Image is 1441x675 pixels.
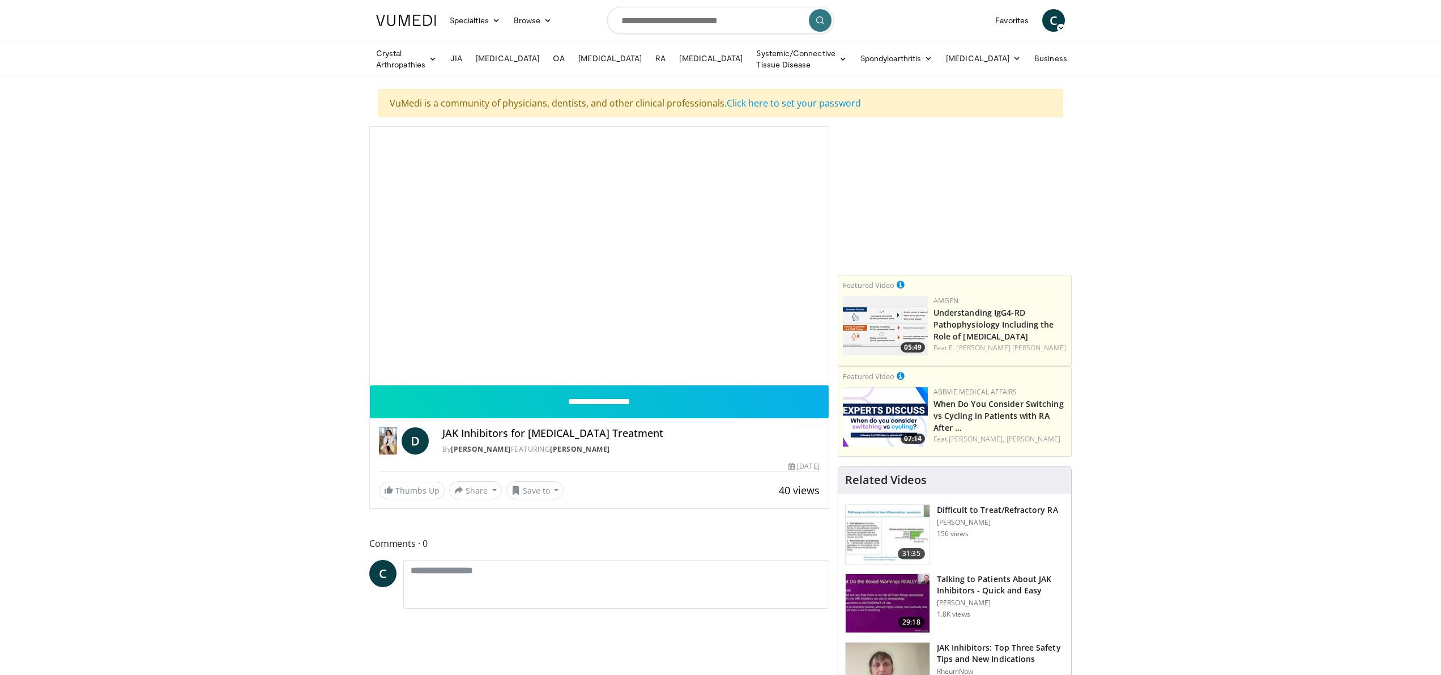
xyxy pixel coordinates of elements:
[843,387,928,447] a: 07:14
[933,387,1017,397] a: AbbVie Medical Affairs
[369,560,397,587] a: C
[846,574,930,633] img: 5cd55b44-77bd-42d6-9582-eecce3a6db21.150x105_q85_crop-smart_upscale.jpg
[843,280,894,290] small: Featured Video
[845,473,927,487] h4: Related Videos
[898,617,925,628] span: 29:18
[869,126,1039,268] iframe: Advertisement
[933,434,1067,444] div: Feat.
[506,481,564,499] button: Save to
[444,47,469,70] a: JIA
[443,9,507,32] a: Specialties
[378,89,1063,117] div: VuMedi is a community of physicians, dentists, and other clinical professionals.
[1028,47,1085,70] a: Business
[937,504,1058,516] h3: Difficult to Treat/Refractory RA
[937,518,1058,527] p: [PERSON_NAME]
[449,481,502,499] button: Share
[546,47,572,70] a: OA
[933,307,1054,342] a: Understanding IgG4-RD Pathophysiology Including the Role of [MEDICAL_DATA]
[937,598,1064,608] p: [PERSON_NAME]
[845,574,1064,634] a: 29:18 Talking to Patients About JAK Inhibitors - Quick and Easy [PERSON_NAME] 1.8K views
[376,15,436,26] img: VuMedi Logo
[846,505,930,564] img: 858f2dfd-af72-49e0-acd4-567a7781ed6c.150x105_q85_crop-smart_upscale.jpg
[672,47,749,70] a: [MEDICAL_DATA]
[937,529,969,538] p: 156 views
[1007,434,1060,444] a: [PERSON_NAME]
[843,296,928,355] a: 05:49
[939,47,1028,70] a: [MEDICAL_DATA]
[779,483,820,497] span: 40 views
[749,48,853,70] a: Systemic/Connective Tissue Disease
[379,427,397,455] img: Dr. Diana Girnita
[988,9,1035,32] a: Favorites
[402,427,429,455] a: D
[937,610,970,619] p: 1.8K views
[370,127,829,385] video-js: Video Player
[507,9,559,32] a: Browse
[933,398,1064,433] a: When Do You Consider Switching vs Cycling in Patients with RA After …
[949,343,1066,353] a: E. [PERSON_NAME] [PERSON_NAME]
[451,444,511,454] a: [PERSON_NAME]
[369,48,444,70] a: Crystal Arthropathies
[949,434,1004,444] a: [PERSON_NAME],
[937,574,1064,596] h3: Talking to Patients About JAK Inhibitors - Quick and Easy
[727,97,861,109] a: Click here to set your password
[379,482,445,499] a: Thumbs Up
[572,47,649,70] a: [MEDICAL_DATA]
[469,47,546,70] a: [MEDICAL_DATA]
[1042,9,1065,32] a: C
[788,461,819,472] div: [DATE]
[369,536,829,551] span: Comments 0
[901,434,925,444] span: 07:14
[607,7,834,34] input: Search topics, interventions
[843,371,894,381] small: Featured Video
[649,47,672,70] a: RA
[933,296,959,305] a: Amgen
[843,296,928,355] img: 3e5b4ad1-6d9b-4d8f-ba8e-7f7d389ba880.png.150x105_q85_crop-smart_upscale.png
[845,504,1064,564] a: 31:35 Difficult to Treat/Refractory RA [PERSON_NAME] 156 views
[937,642,1064,665] h3: JAK Inhibitors: Top Three Safety Tips and New Indications
[843,387,928,447] img: 5519c3fa-eacf-45bd-bb44-10a6acfac8a5.png.150x105_q85_crop-smart_upscale.png
[550,444,610,454] a: [PERSON_NAME]
[901,342,925,353] span: 05:49
[854,47,939,70] a: Spondyloarthritis
[898,548,925,559] span: 31:35
[933,343,1067,353] div: Feat.
[442,444,820,455] div: By FEATURING
[442,427,820,440] h4: JAK Inhibitors for [MEDICAL_DATA] Treatment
